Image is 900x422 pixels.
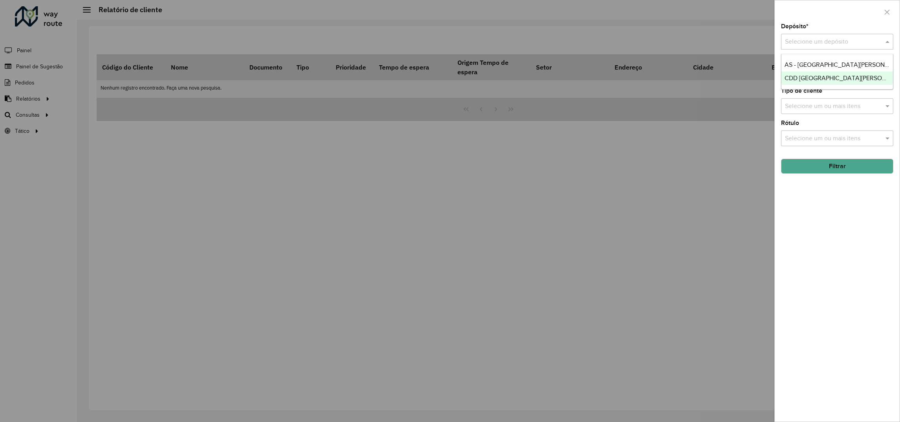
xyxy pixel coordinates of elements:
ng-dropdown-panel: Options list [781,54,893,90]
label: Tipo de cliente [781,86,822,95]
label: Depósito [781,22,809,31]
button: Filtrar [781,159,893,174]
label: Rótulo [781,118,799,128]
